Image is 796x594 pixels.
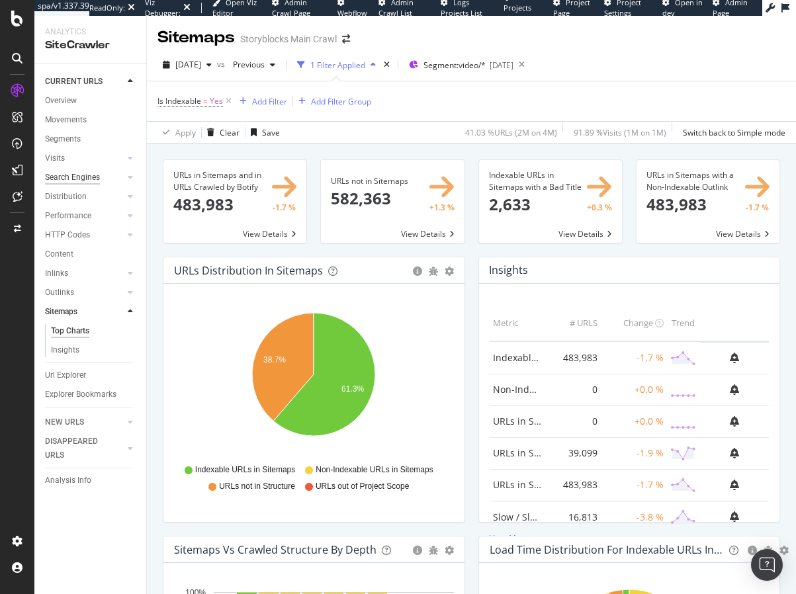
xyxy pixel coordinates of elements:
button: Previous [228,54,281,75]
th: Metric [490,305,549,341]
div: gear [445,546,454,555]
th: Trend [667,305,699,341]
div: ReadOnly: [89,3,125,13]
a: HTTP Codes [45,228,124,242]
a: Sitemaps [45,305,124,319]
div: 1 Filter Applied [310,60,365,71]
div: Explorer Bookmarks [45,388,116,402]
div: Load Time Distribution for Indexable URLs in Sitemaps [490,543,724,556]
div: arrow-right-arrow-left [342,34,350,44]
a: Non-Indexable URLs in Sitemaps [493,383,638,396]
td: -1.7 % [601,469,667,501]
text: 61.3% [341,384,364,394]
div: Segments [45,132,81,146]
button: Switch back to Simple mode [678,122,785,143]
span: Non-Indexable URLs in Sitemaps [316,464,433,476]
div: bell-plus [730,384,739,395]
span: Projects List [504,3,531,23]
td: 483,983 [548,341,601,374]
div: Switch back to Simple mode [683,127,785,138]
td: 0 [548,405,601,437]
span: Segment: video/* [423,60,486,71]
div: Analytics [45,26,136,38]
div: Storyblocks Main Crawl [240,32,337,46]
a: NEW URLS [45,415,124,429]
span: URLs not in Structure [219,481,295,492]
div: SiteCrawler [45,38,136,53]
a: Performance [45,209,124,223]
button: Apply [157,122,196,143]
div: Clear [220,127,240,138]
a: Segments [45,132,137,146]
span: Webflow [337,8,367,18]
div: bug [764,546,773,555]
a: CURRENT URLS [45,75,124,89]
div: Outlinks [45,286,74,300]
td: -3.8 % [601,501,667,532]
div: bell-plus [730,480,739,490]
div: Apply [175,127,196,138]
div: circle-info [413,546,422,555]
div: Sitemaps [157,26,235,49]
div: Performance [45,209,91,223]
div: Visits [45,151,65,165]
span: Yes [210,92,223,110]
div: Sitemaps [45,305,77,319]
div: bell-plus [730,353,739,363]
td: +0.0 % [601,374,667,405]
a: Overview [45,94,137,108]
button: Segment:video/*[DATE] [404,54,513,75]
div: Distribution [45,190,87,204]
a: Inlinks [45,267,124,280]
div: Open Intercom Messenger [751,549,783,581]
div: bug [429,546,438,555]
div: gear [779,546,789,555]
div: Url Explorer [45,368,86,382]
svg: A chart. [174,305,454,458]
td: 483,983 [548,469,601,501]
div: Save [262,127,280,138]
a: Distribution [45,190,124,204]
span: vs [217,58,228,69]
div: Inlinks [45,267,68,280]
div: Top Charts [51,324,89,338]
a: View More [490,532,770,544]
a: Insights [51,343,137,357]
td: +0.0 % [601,405,667,437]
button: Add Filter Group [293,93,371,109]
div: [DATE] [490,60,513,71]
div: gear [445,267,454,276]
div: bug [429,267,438,276]
button: Add Filter [234,93,287,109]
div: Analysis Info [45,474,91,488]
div: circle-info [748,546,757,555]
div: 91.89 % Visits ( 1M on 1M ) [574,127,666,138]
div: CURRENT URLS [45,75,103,89]
a: Url Explorer [45,368,137,382]
a: Movements [45,113,137,127]
button: Clear [202,122,240,143]
div: Add Filter [252,96,287,107]
td: -1.7 % [601,341,667,374]
button: Save [245,122,280,143]
span: Indexable URLs in Sitemaps [195,464,295,476]
span: Is Indexable [157,95,201,106]
span: 2025 Sep. 13th [175,59,201,70]
a: URLs in Sitemaps with a Bad HTTP Status Code [493,415,700,427]
h4: Insights [489,261,528,279]
td: 16,813 [548,501,601,532]
a: DISAPPEARED URLS [45,435,124,462]
a: Visits [45,151,124,165]
div: 41.03 % URLs ( 2M on 4M ) [465,127,557,138]
div: DISAPPEARED URLS [45,435,112,462]
div: times [381,58,392,71]
a: Explorer Bookmarks [45,388,137,402]
button: 1 Filter Applied [292,54,381,75]
span: URLs out of Project Scope [316,481,409,492]
a: Content [45,247,137,261]
div: URLs Distribution in Sitemaps [174,264,323,277]
div: NEW URLS [45,415,84,429]
div: Add Filter Group [311,96,371,107]
th: Change [601,305,667,341]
